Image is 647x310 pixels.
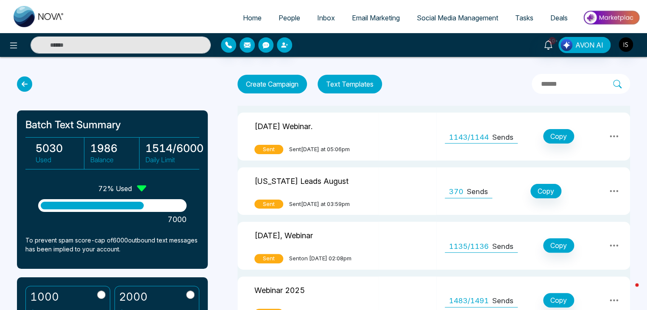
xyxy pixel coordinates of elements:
span: 370 [449,186,463,197]
h2: 1000 [30,290,59,303]
h2: 2000 [119,290,148,303]
input: 2000$60 [186,290,195,299]
a: Home [234,10,270,26]
p: Sends [492,132,513,143]
a: Email Marketing [343,10,408,26]
button: Copy [543,238,574,253]
input: 1000$30 [97,290,106,299]
span: People [279,14,300,22]
p: Sends [492,296,513,307]
button: Create Campaign [237,75,307,93]
button: Copy [543,293,574,307]
span: Tasks [515,14,533,22]
span: Inbox [317,14,335,22]
p: To prevent spam score-cap of 6000 outbound text messages has been implied to your account. [25,236,199,254]
p: [US_STATE] Leads August [254,174,349,187]
p: Webinar 2025 [254,283,305,296]
span: 10+ [548,37,556,45]
a: Inbox [309,10,343,26]
span: Home [243,14,262,22]
span: 1135/1136 [449,241,489,252]
span: AVON AI [575,40,603,50]
a: Tasks [507,10,542,26]
span: Email Marketing [352,14,400,22]
span: 1143/1144 [449,132,489,143]
span: Sent [254,254,283,263]
img: Market-place.gif [580,8,642,27]
button: Text Templates [318,75,382,93]
a: People [270,10,309,26]
span: Deals [550,14,568,22]
h3: 1514 / 6000 [145,142,194,155]
p: Sends [492,241,513,252]
h3: 5030 [36,142,84,155]
tr: [DATE], WebinarSentSenton [DATE] 02:08pm1135/1136SendsCopy [237,222,630,270]
p: Used [36,155,84,165]
p: Sends [467,186,488,197]
span: Sent [254,200,283,209]
h3: 1986 [90,142,139,155]
p: Daily Limit [145,155,194,165]
span: Sent [DATE] at 03:59pm [289,200,350,209]
a: Deals [542,10,576,26]
h1: Batch Text Summary [25,119,199,131]
img: User Avatar [619,37,633,52]
a: Social Media Management [408,10,507,26]
tr: [US_STATE] Leads AugustSentSent[DATE] at 03:59pm370SendsCopy [237,167,630,215]
img: Nova CRM Logo [14,6,64,27]
a: 10+ [538,37,558,52]
button: Copy [530,184,561,198]
p: 72 % Used [98,183,132,194]
span: Sent on [DATE] 02:08pm [289,254,351,263]
p: 7000 [38,214,187,225]
img: Lead Flow [561,39,572,51]
tr: [DATE] Webinar.SentSent[DATE] at 05:06pm1143/1144SendsCopy [237,113,630,161]
span: 1483/1491 [449,296,489,307]
iframe: Intercom live chat [618,281,639,302]
p: [DATE], Webinar [254,228,313,241]
span: Sent [254,145,283,154]
span: Social Media Management [417,14,498,22]
span: Sent [DATE] at 05:06pm [289,145,350,154]
p: Balance [90,155,139,165]
button: Copy [543,129,574,144]
button: AVON AI [558,37,611,53]
p: [DATE] Webinar. [254,119,312,132]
